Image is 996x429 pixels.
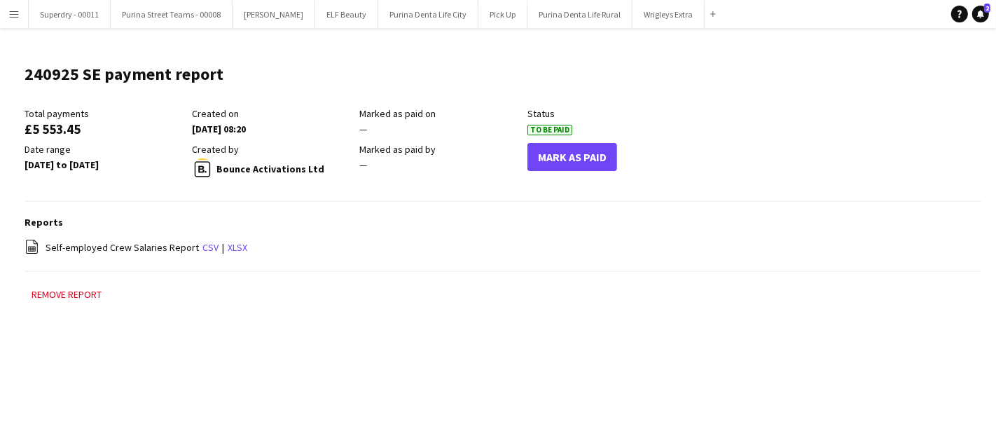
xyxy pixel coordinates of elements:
a: csv [202,241,219,254]
div: £5 553.45 [25,123,185,135]
button: Mark As Paid [527,143,617,171]
a: xlsx [228,241,247,254]
span: 2 [984,4,990,13]
div: Marked as paid on [359,107,520,120]
button: Purina Denta Life Rural [527,1,632,28]
div: Created on [192,107,352,120]
div: Date range [25,143,185,156]
h3: Reports [25,216,982,229]
button: Pick Up [478,1,527,28]
div: | [25,239,982,257]
div: [DATE] 08:20 [192,123,352,135]
div: Marked as paid by [359,143,520,156]
span: — [359,158,367,171]
div: Status [527,107,688,120]
span: — [359,123,367,135]
div: Created by [192,143,352,156]
div: Total payments [25,107,185,120]
button: ELF Beauty [315,1,378,28]
a: 2 [972,6,989,22]
span: Self-employed Crew Salaries Report [46,241,199,254]
button: Superdry - 00011 [29,1,111,28]
button: [PERSON_NAME] [233,1,315,28]
button: Wrigleys Extra [632,1,705,28]
span: To Be Paid [527,125,572,135]
button: Remove report [25,286,109,303]
button: Purina Street Teams - 00008 [111,1,233,28]
div: Bounce Activations Ltd [192,158,352,179]
button: Purina Denta Life City [378,1,478,28]
h1: 240925 SE payment report [25,64,223,85]
div: [DATE] to [DATE] [25,158,185,171]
